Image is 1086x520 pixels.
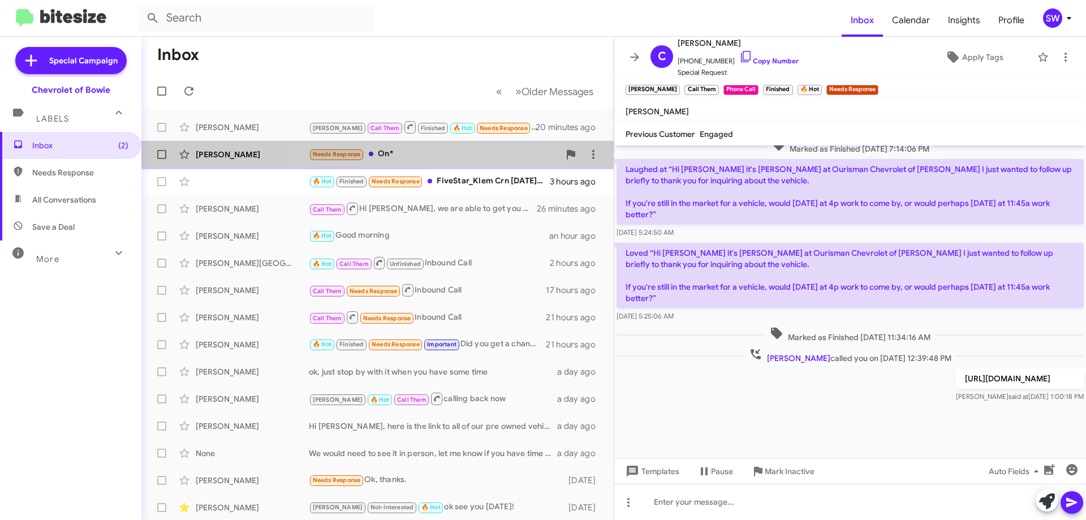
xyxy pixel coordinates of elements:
[372,178,420,185] span: Needs Response
[617,243,1084,308] p: Loved “Hi [PERSON_NAME] it's [PERSON_NAME] at Ourisman Chevrolet of [PERSON_NAME] I just wanted t...
[678,36,799,50] span: [PERSON_NAME]
[421,124,446,132] span: Finished
[196,230,309,242] div: [PERSON_NAME]
[372,341,420,348] span: Needs Response
[36,254,59,264] span: More
[196,393,309,405] div: [PERSON_NAME]
[370,124,400,132] span: Call Them
[557,366,605,377] div: a day ago
[962,47,1003,67] span: Apply Tags
[515,84,522,98] span: »
[313,260,332,268] span: 🔥 Hot
[916,47,1032,67] button: Apply Tags
[742,461,824,482] button: Mark Inactive
[32,167,128,178] span: Needs Response
[700,129,733,139] span: Engaged
[678,67,799,78] span: Special Request
[309,501,563,514] div: ok see you [DATE]!
[313,151,361,158] span: Needs Response
[617,312,674,320] span: [DATE] 5:25:06 AM
[626,106,689,117] span: [PERSON_NAME]
[313,476,361,484] span: Needs Response
[557,393,605,405] div: a day ago
[688,461,742,482] button: Pause
[36,114,69,124] span: Labels
[350,287,398,295] span: Needs Response
[989,4,1033,37] a: Profile
[678,50,799,67] span: [PHONE_NUMBER]
[557,448,605,459] div: a day ago
[32,140,128,151] span: Inbox
[453,124,472,132] span: 🔥 Hot
[313,315,342,322] span: Call Them
[196,339,309,350] div: [PERSON_NAME]
[557,420,605,432] div: a day ago
[563,475,605,486] div: [DATE]
[196,285,309,296] div: [PERSON_NAME]
[196,448,309,459] div: None
[537,122,605,133] div: 20 minutes ago
[313,287,342,295] span: Call Them
[313,504,363,511] span: [PERSON_NAME]
[196,203,309,214] div: [PERSON_NAME]
[309,229,549,242] div: Good morning
[765,461,815,482] span: Mark Inactive
[339,178,364,185] span: Finished
[563,502,605,513] div: [DATE]
[658,48,666,66] span: C
[763,85,792,95] small: Finished
[397,396,426,403] span: Call Them
[939,4,989,37] a: Insights
[550,176,605,187] div: 3 hours ago
[614,461,688,482] button: Templates
[508,80,600,103] button: Next
[723,85,759,95] small: Phone Call
[313,232,332,239] span: 🔥 Hot
[196,502,309,513] div: [PERSON_NAME]
[309,392,557,406] div: calling back now
[980,461,1052,482] button: Auto Fields
[765,326,935,343] span: Marked as Finished [DATE] 11:34:16 AM
[32,84,110,96] div: Chevrolet of Bowie
[309,201,537,216] div: Hi [PERSON_NAME], we are able to get you the bay tags!
[489,80,509,103] button: Previous
[196,257,309,269] div: [PERSON_NAME][GEOGRAPHIC_DATA]
[1033,8,1074,28] button: SW
[1043,8,1062,28] div: SW
[309,474,563,487] div: Ok, thanks.
[118,140,128,151] span: (2)
[313,396,363,403] span: [PERSON_NAME]
[546,339,605,350] div: 21 hours ago
[549,230,605,242] div: an hour ago
[309,448,557,459] div: We would need to see it in person, let me know if you have time to stop by
[989,461,1043,482] span: Auto Fields
[480,124,528,132] span: Needs Response
[196,420,309,432] div: [PERSON_NAME]
[711,461,733,482] span: Pause
[826,85,878,95] small: Needs Response
[339,260,369,268] span: Call Them
[49,55,118,66] span: Special Campaign
[309,256,550,270] div: Inbound Call
[309,283,546,297] div: Inbound Call
[427,341,456,348] span: Important
[309,366,557,377] div: ok, just stop by with it when you have some time
[363,315,411,322] span: Needs Response
[956,392,1084,401] span: [PERSON_NAME] [DATE] 1:00:18 PM
[421,504,441,511] span: 🔥 Hot
[490,80,600,103] nav: Page navigation example
[196,149,309,160] div: [PERSON_NAME]
[842,4,883,37] a: Inbox
[196,312,309,323] div: [PERSON_NAME]
[137,5,374,32] input: Search
[313,341,332,348] span: 🔥 Hot
[617,159,1084,225] p: Laughed at “Hi [PERSON_NAME] it's [PERSON_NAME] at Ourisman Chevrolet of [PERSON_NAME] I just wan...
[767,138,934,154] span: Marked as Finished [DATE] 7:14:06 PM
[313,178,332,185] span: 🔥 Hot
[684,85,718,95] small: Call Them
[883,4,939,37] a: Calendar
